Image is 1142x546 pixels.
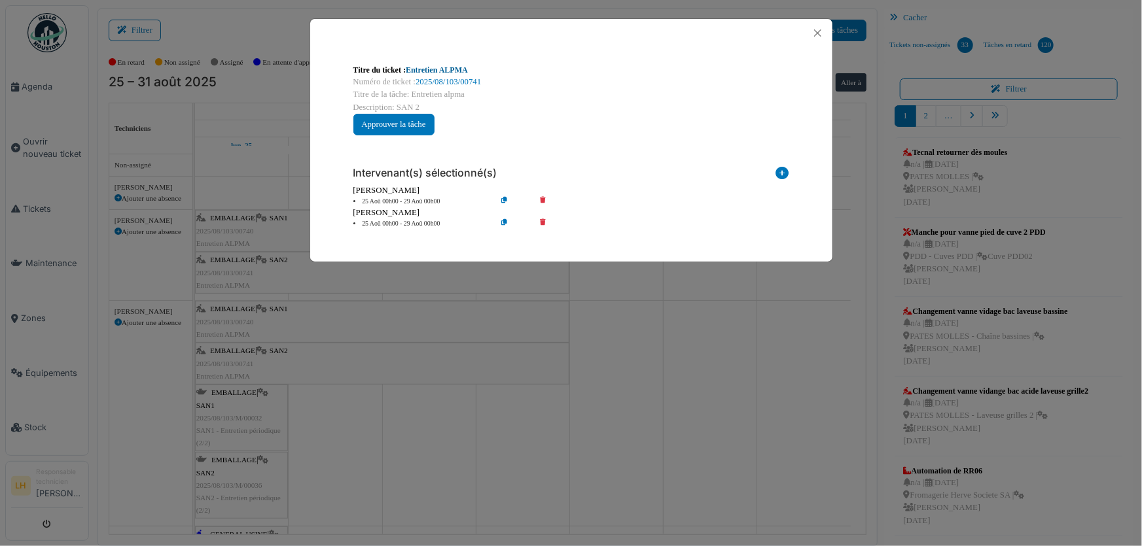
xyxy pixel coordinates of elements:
h6: Intervenant(s) sélectionné(s) [353,167,497,179]
div: [PERSON_NAME] [353,184,789,197]
button: Approuver la tâche [353,114,435,135]
li: 25 Aoû 00h00 - 29 Aoû 00h00 [347,219,497,229]
button: Close [809,24,827,42]
div: Titre du ticket : [353,64,789,76]
div: [PERSON_NAME] [353,207,789,219]
a: Entretien ALPMA [406,65,468,75]
i: Ajouter [776,167,789,184]
a: 2025/08/103/00741 [416,77,481,86]
div: Titre de la tâche: Entretien alpma [353,88,789,101]
div: Description: SAN 2 [353,101,789,114]
div: Numéro de ticket : [353,76,789,88]
li: 25 Aoû 00h00 - 29 Aoû 00h00 [347,197,497,207]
